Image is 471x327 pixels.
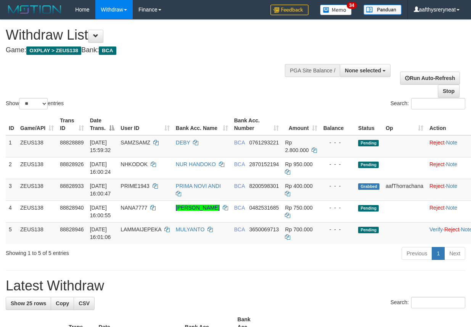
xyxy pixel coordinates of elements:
a: Note [446,183,458,189]
a: [PERSON_NAME] [176,205,220,211]
span: [DATE] 15:59:32 [90,139,111,153]
span: BCA [234,139,245,146]
a: Run Auto-Refresh [400,72,460,85]
h4: Game: Bank: [6,46,306,54]
span: LAMMAIJEPEKA [121,226,161,232]
button: None selected [340,64,391,77]
span: 88828940 [60,205,84,211]
span: BCA [234,183,245,189]
div: - - - [323,226,352,233]
span: NHKODOK [121,161,148,167]
th: Bank Acc. Name: activate to sort column ascending [173,114,231,135]
td: 1 [6,135,17,157]
th: User ID: activate to sort column ascending [117,114,172,135]
div: - - - [323,182,352,190]
td: ZEUS138 [17,135,57,157]
span: 88828889 [60,139,84,146]
span: [DATE] 16:00:55 [90,205,111,218]
th: Op: activate to sort column ascending [383,114,426,135]
a: Note [446,205,458,211]
a: Show 25 rows [6,297,51,310]
a: Reject [429,183,445,189]
img: Button%20Memo.svg [320,5,352,15]
span: Pending [358,205,379,212]
span: 34 [347,2,357,9]
th: Status [355,114,383,135]
th: Amount: activate to sort column ascending [282,114,320,135]
a: Reject [429,139,445,146]
span: BCA [234,226,245,232]
span: SAMZSAMZ [121,139,150,146]
a: CSV [74,297,95,310]
span: BCA [234,161,245,167]
th: Trans ID: activate to sort column ascending [57,114,87,135]
td: ZEUS138 [17,157,57,179]
label: Search: [391,98,465,109]
th: Date Trans.: activate to sort column descending [87,114,118,135]
a: Previous [402,247,432,260]
label: Show entries [6,98,64,109]
span: CSV [79,300,90,306]
span: 88828946 [60,226,84,232]
input: Search: [411,297,465,308]
a: Copy [51,297,74,310]
label: Search: [391,297,465,308]
span: Rp 750.000 [285,205,312,211]
span: Copy 0761293221 to clipboard [249,139,279,146]
img: panduan.png [363,5,402,15]
span: Grabbed [358,183,379,190]
h1: Latest Withdraw [6,278,465,293]
a: 1 [432,247,445,260]
img: Feedback.jpg [270,5,309,15]
span: Pending [358,227,379,233]
td: aafThorrachana [383,179,426,200]
a: Note [446,161,458,167]
td: ZEUS138 [17,179,57,200]
span: [DATE] 16:00:47 [90,183,111,197]
a: Stop [438,85,460,98]
td: ZEUS138 [17,200,57,222]
a: Reject [429,161,445,167]
span: BCA [99,46,116,55]
select: Showentries [19,98,48,109]
a: Next [444,247,465,260]
img: MOTION_logo.png [6,4,64,15]
span: OXPLAY > ZEUS138 [26,46,81,55]
span: Rp 700.000 [285,226,312,232]
span: PRIME1943 [121,183,149,189]
span: Copy 2870152194 to clipboard [249,161,279,167]
div: Showing 1 to 5 of 5 entries [6,246,191,257]
span: Copy 0482531685 to clipboard [249,205,279,211]
span: BCA [234,205,245,211]
th: Game/API: activate to sort column ascending [17,114,57,135]
span: Copy 8200598301 to clipboard [249,183,279,189]
a: MULYANTO [176,226,204,232]
a: NUR HANDOKO [176,161,216,167]
a: Reject [429,205,445,211]
span: NANA7777 [121,205,147,211]
span: 88828926 [60,161,84,167]
a: Reject [444,226,460,232]
span: Rp 950.000 [285,161,312,167]
div: - - - [323,160,352,168]
span: Show 25 rows [11,300,46,306]
div: - - - [323,139,352,146]
span: [DATE] 16:01:06 [90,226,111,240]
th: ID [6,114,17,135]
span: [DATE] 16:00:24 [90,161,111,175]
a: Verify [429,226,443,232]
span: Rp 400.000 [285,183,312,189]
th: Balance [320,114,355,135]
td: ZEUS138 [17,222,57,244]
div: - - - [323,204,352,212]
div: PGA Site Balance / [285,64,340,77]
h1: Withdraw List [6,27,306,43]
a: PRIMA NOVI ANDI [176,183,221,189]
span: 88828933 [60,183,84,189]
span: Pending [358,140,379,146]
td: 2 [6,157,17,179]
td: 5 [6,222,17,244]
span: Rp 2.800.000 [285,139,309,153]
th: Bank Acc. Number: activate to sort column ascending [231,114,282,135]
span: Copy 3650069713 to clipboard [249,226,279,232]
